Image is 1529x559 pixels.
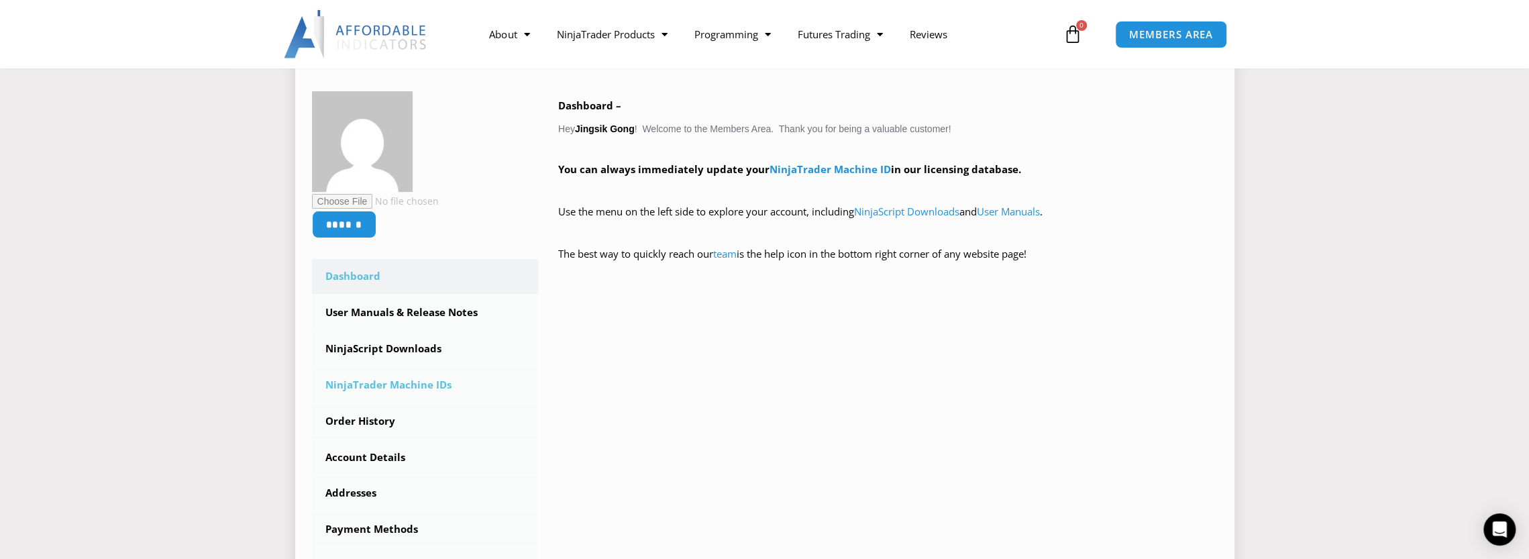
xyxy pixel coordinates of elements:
[312,332,539,366] a: NinjaScript Downloads
[476,19,543,50] a: About
[1483,513,1516,546] div: Open Intercom Messenger
[558,99,621,112] b: Dashboard –
[558,97,1218,283] div: Hey ! Welcome to the Members Area. Thank you for being a valuable customer!
[312,440,539,475] a: Account Details
[713,247,737,260] a: team
[284,10,428,58] img: LogoAI | Affordable Indicators – NinjaTrader
[784,19,896,50] a: Futures Trading
[896,19,960,50] a: Reviews
[312,512,539,547] a: Payment Methods
[543,19,680,50] a: NinjaTrader Products
[854,205,959,218] a: NinjaScript Downloads
[1076,20,1087,31] span: 0
[575,123,635,134] strong: Jingsik Gong
[770,162,891,176] a: NinjaTrader Machine ID
[558,203,1218,240] p: Use the menu on the left side to explore your account, including and .
[476,19,1059,50] nav: Menu
[680,19,784,50] a: Programming
[312,91,413,192] img: 3e961ded3c57598c38b75bad42f30339efeb9c3e633a926747af0a11817a7dee
[312,476,539,511] a: Addresses
[1129,30,1213,40] span: MEMBERS AREA
[312,295,539,330] a: User Manuals & Release Notes
[1115,21,1227,48] a: MEMBERS AREA
[558,162,1021,176] strong: You can always immediately update your in our licensing database.
[558,245,1218,283] p: The best way to quickly reach our is the help icon in the bottom right corner of any website page!
[312,259,539,294] a: Dashboard
[312,404,539,439] a: Order History
[1043,15,1102,54] a: 0
[977,205,1040,218] a: User Manuals
[312,368,539,403] a: NinjaTrader Machine IDs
